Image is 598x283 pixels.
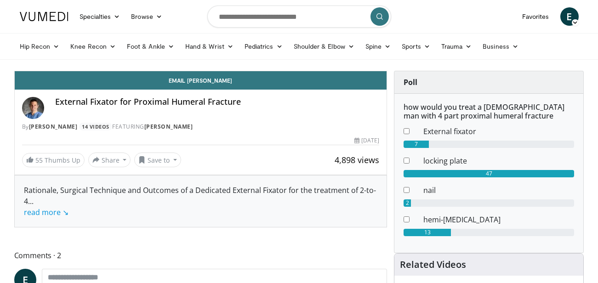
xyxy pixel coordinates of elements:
div: Rationale, Surgical Technique and Outcomes of a Dedicated External Fixator for the treatment of 2... [24,185,378,218]
a: Hand & Wrist [180,37,239,56]
a: Shoulder & Elbow [288,37,360,56]
dd: nail [416,185,581,196]
a: Favorites [517,7,555,26]
a: Business [477,37,524,56]
a: Spine [360,37,396,56]
button: Save to [134,153,181,167]
a: Specialties [74,7,126,26]
a: read more ↘ [24,207,68,217]
a: 14 Videos [79,123,113,130]
dd: locking plate [416,155,581,166]
div: By FEATURING [22,123,380,131]
h6: how would you treat a [DEMOGRAPHIC_DATA] man with 4 part proximal humeral fracture [404,103,574,120]
div: 7 [404,141,429,148]
span: Comments 2 [14,249,387,261]
a: Email [PERSON_NAME] [15,71,387,90]
span: 4,898 views [335,154,379,165]
dd: hemi-[MEDICAL_DATA] [416,214,581,225]
a: Pediatrics [239,37,288,56]
img: VuMedi Logo [20,12,68,21]
button: Share [88,153,131,167]
a: Hip Recon [14,37,65,56]
input: Search topics, interventions [207,6,391,28]
div: 47 [404,170,574,177]
div: [DATE] [354,136,379,145]
dd: External fixator [416,126,581,137]
a: Foot & Ankle [121,37,180,56]
h4: External Fixator for Proximal Humeral Fracture [55,97,380,107]
a: Browse [125,7,168,26]
h4: Related Videos [400,259,466,270]
a: Trauma [436,37,478,56]
a: 55 Thumbs Up [22,153,85,167]
a: [PERSON_NAME] [144,123,193,130]
div: 2 [404,199,411,207]
a: Knee Recon [65,37,121,56]
div: 13 [404,229,451,236]
span: 55 [35,156,43,164]
a: E [560,7,579,26]
img: Avatar [22,97,44,119]
a: [PERSON_NAME] [29,123,78,130]
strong: Poll [404,77,417,87]
a: Sports [396,37,436,56]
